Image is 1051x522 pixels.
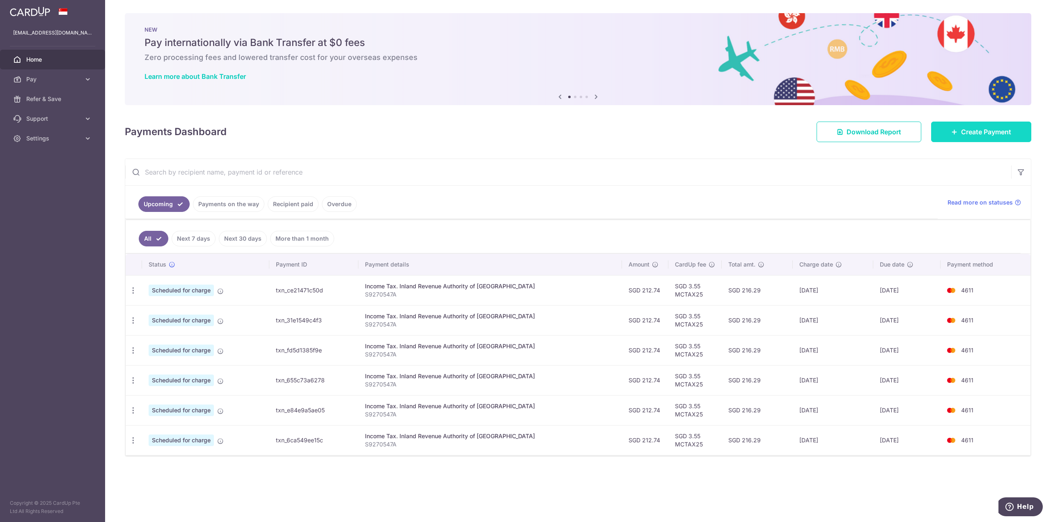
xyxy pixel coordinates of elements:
td: SGD 3.55 MCTAX25 [668,365,722,395]
td: [DATE] [873,305,941,335]
p: S9270547A [365,350,615,359]
td: SGD 212.74 [622,335,668,365]
td: SGD 216.29 [722,305,793,335]
span: Read more on statuses [948,198,1013,207]
img: Bank Card [943,375,959,385]
td: SGD 212.74 [622,275,668,305]
td: txn_ce21471c50d [269,275,358,305]
div: Income Tax. Inland Revenue Authority of [GEOGRAPHIC_DATA] [365,402,615,410]
span: Scheduled for charge [149,315,214,326]
a: Read more on statuses [948,198,1021,207]
td: [DATE] [873,335,941,365]
span: Scheduled for charge [149,345,214,356]
a: Download Report [817,122,921,142]
div: Income Tax. Inland Revenue Authority of [GEOGRAPHIC_DATA] [365,342,615,350]
td: [DATE] [793,275,873,305]
span: Scheduled for charge [149,435,214,446]
td: SGD 216.29 [722,275,793,305]
p: S9270547A [365,440,615,448]
span: Amount [629,260,649,269]
div: Income Tax. Inland Revenue Authority of [GEOGRAPHIC_DATA] [365,282,615,290]
img: Bank Card [943,285,959,295]
p: S9270547A [365,320,615,329]
span: Settings [26,134,80,143]
h5: Pay internationally via Bank Transfer at $0 fees [145,36,1012,49]
td: SGD 216.29 [722,335,793,365]
td: SGD 3.55 MCTAX25 [668,395,722,425]
td: [DATE] [873,275,941,305]
a: Payments on the way [193,196,264,212]
span: 4611 [961,407,973,414]
img: Bank transfer banner [125,13,1031,105]
td: SGD 216.29 [722,425,793,455]
span: Total amt. [728,260,755,269]
span: Create Payment [961,127,1011,137]
td: SGD 3.55 MCTAX25 [668,425,722,455]
p: S9270547A [365,290,615,299]
a: Learn more about Bank Transfer [145,72,246,80]
td: txn_6ca549ee15c [269,425,358,455]
span: 4611 [961,317,973,324]
span: 4611 [961,347,973,354]
a: Upcoming [138,196,190,212]
td: SGD 216.29 [722,395,793,425]
img: CardUp [10,7,50,16]
input: Search by recipient name, payment id or reference [125,159,1011,185]
td: [DATE] [793,305,873,335]
a: Recipient paid [268,196,319,212]
span: CardUp fee [675,260,706,269]
span: Home [26,55,80,64]
span: 4611 [961,377,973,384]
p: S9270547A [365,380,615,389]
td: txn_fd5d1385f9e [269,335,358,365]
span: Status [149,260,166,269]
th: Payment method [941,254,1030,275]
td: SGD 216.29 [722,365,793,395]
div: Income Tax. Inland Revenue Authority of [GEOGRAPHIC_DATA] [365,312,615,320]
span: 4611 [961,287,973,294]
img: Bank Card [943,435,959,445]
td: [DATE] [793,335,873,365]
div: Income Tax. Inland Revenue Authority of [GEOGRAPHIC_DATA] [365,432,615,440]
a: All [139,231,168,246]
span: Scheduled for charge [149,285,214,296]
a: Next 7 days [172,231,216,246]
p: [EMAIL_ADDRESS][DOMAIN_NAME] [13,29,92,37]
th: Payment ID [269,254,358,275]
a: Create Payment [931,122,1031,142]
td: SGD 212.74 [622,395,668,425]
span: Scheduled for charge [149,375,214,386]
span: Charge date [799,260,833,269]
td: SGD 3.55 MCTAX25 [668,305,722,335]
th: Payment details [358,254,622,275]
span: 4611 [961,437,973,444]
td: SGD 212.74 [622,365,668,395]
td: SGD 212.74 [622,425,668,455]
span: Due date [880,260,904,269]
span: Pay [26,75,80,83]
h4: Payments Dashboard [125,124,227,139]
a: Next 30 days [219,231,267,246]
td: [DATE] [873,395,941,425]
iframe: Opens a widget where you can find more information [998,497,1043,518]
p: NEW [145,26,1012,33]
p: S9270547A [365,410,615,419]
span: Support [26,115,80,123]
td: [DATE] [793,365,873,395]
td: [DATE] [793,425,873,455]
td: txn_e84e9a5ae05 [269,395,358,425]
a: More than 1 month [270,231,334,246]
td: txn_31e1549c4f3 [269,305,358,335]
span: Scheduled for charge [149,405,214,416]
div: Income Tax. Inland Revenue Authority of [GEOGRAPHIC_DATA] [365,372,615,380]
td: [DATE] [873,425,941,455]
img: Bank Card [943,315,959,325]
span: Download Report [847,127,901,137]
td: SGD 212.74 [622,305,668,335]
td: [DATE] [793,395,873,425]
td: SGD 3.55 MCTAX25 [668,275,722,305]
img: Bank Card [943,405,959,415]
td: SGD 3.55 MCTAX25 [668,335,722,365]
span: Refer & Save [26,95,80,103]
